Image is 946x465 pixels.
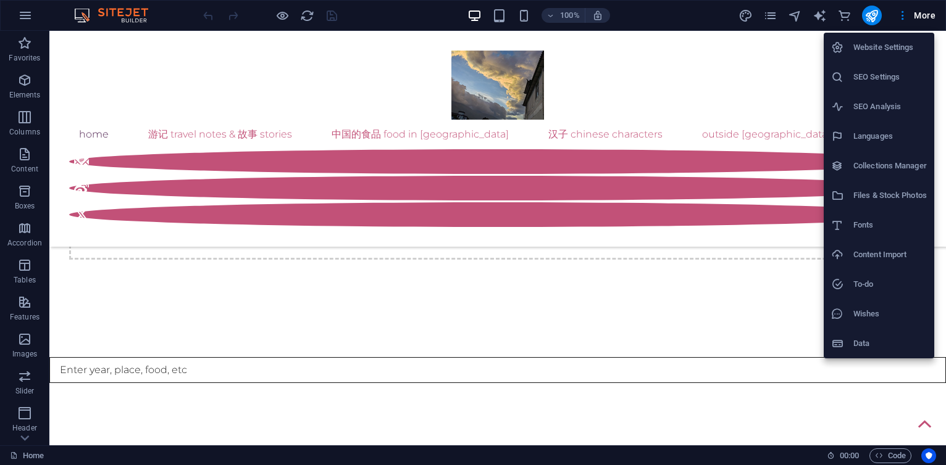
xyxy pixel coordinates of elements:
[853,40,927,55] h6: Website Settings
[853,307,927,321] h6: Wishes
[853,158,927,173] h6: Collections Manager
[853,218,927,232] h6: Fonts
[853,188,927,203] h6: Files & Stock Photos
[853,70,927,84] h6: SEO Settings
[853,277,927,292] h6: To-do
[853,99,927,114] h6: SEO Analysis
[853,129,927,144] h6: Languages
[853,336,927,351] h6: Data
[853,247,927,262] h6: Content Import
